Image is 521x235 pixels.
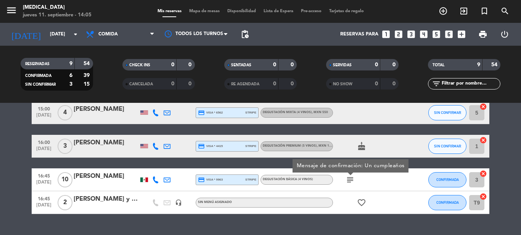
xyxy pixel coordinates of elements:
span: TOTAL [433,63,444,67]
i: looks_3 [406,29,416,39]
strong: 0 [392,62,397,67]
span: Comida [98,32,118,37]
i: filter_list [432,79,441,88]
span: CANCELADA [129,82,153,86]
span: WALK IN [453,5,474,18]
span: BUSCAR [495,5,515,18]
span: NO SHOW [333,82,352,86]
i: turned_in_not [480,6,489,16]
button: CONFIRMADA [428,172,466,187]
button: SIN CONFIRMAR [428,139,466,154]
div: Mensaje de confirmación: Un cumpleaños [297,162,405,170]
span: visa * 4415 [198,143,223,150]
i: cancel [479,170,487,177]
span: 2 [58,195,72,210]
span: Sin menú asignado [198,201,232,204]
i: favorite_border [357,198,366,207]
span: 15:00 [34,104,53,113]
i: arrow_drop_down [71,30,80,39]
strong: 0 [171,81,174,86]
span: CONFIRMADA [436,177,459,182]
span: Lista de Espera [260,9,297,13]
input: Filtrar por nombre... [441,80,500,88]
i: looks_4 [419,29,429,39]
button: menu [6,5,17,19]
span: Degustación Mixta (4 vinos) [263,111,328,114]
div: jueves 11. septiembre - 14:05 [23,11,92,19]
strong: 39 [84,73,91,78]
span: 16:45 [34,171,53,180]
strong: 6 [69,73,72,78]
i: cancel [479,136,487,144]
strong: 0 [375,62,378,67]
strong: 9 [477,62,480,67]
i: credit_card [198,109,205,116]
div: LOG OUT [494,23,515,46]
span: CHECK INS [129,63,150,67]
i: power_settings_new [500,30,509,39]
span: CONFIRMADA [25,74,51,78]
span: Mis reservas [154,9,185,13]
span: visa * 6562 [198,109,223,116]
i: menu [6,5,17,16]
i: cancel [479,103,487,110]
span: SERVIDAS [333,63,352,67]
strong: 0 [188,81,193,86]
strong: 0 [171,62,174,67]
span: Tarjetas de regalo [325,9,368,13]
span: stripe [245,110,256,115]
div: [PERSON_NAME] [74,171,138,181]
button: CONFIRMADA [428,195,466,210]
div: [MEDICAL_DATA] [23,4,92,11]
i: looks_6 [444,29,454,39]
strong: 15 [84,82,91,87]
span: CONFIRMADA [436,200,459,205]
strong: 0 [273,81,276,86]
span: SIN CONFIRMAR [434,110,461,115]
span: visa * 9963 [198,176,223,183]
span: Pre-acceso [297,9,325,13]
span: RESERVADAS [25,62,50,66]
span: Reservas para [340,32,378,37]
strong: 3 [69,82,72,87]
span: [DATE] [34,113,53,121]
strong: 0 [273,62,276,67]
strong: 54 [491,62,499,67]
i: exit_to_app [459,6,468,16]
i: cake [357,142,366,151]
strong: 0 [392,81,397,86]
i: looks_one [381,29,391,39]
i: subject [346,175,355,184]
i: credit_card [198,143,205,150]
span: RE AGENDADA [231,82,259,86]
span: SENTADAS [231,63,251,67]
strong: 54 [84,61,91,66]
i: cancel [479,193,487,200]
span: stripe [245,177,256,182]
span: SIN CONFIRMAR [25,83,56,86]
div: [PERSON_NAME] [74,138,138,148]
i: [DATE] [6,26,46,43]
span: SIN CONFIRMAR [434,144,461,148]
strong: 0 [291,62,295,67]
span: [DATE] [34,146,53,155]
span: , MXN 550 [312,111,328,114]
span: [DATE] [34,203,53,211]
span: , MXN 1100 [317,144,335,147]
strong: 0 [375,81,378,86]
strong: 0 [188,62,193,67]
span: 10 [58,172,72,187]
span: 4 [58,105,72,120]
span: 16:45 [34,194,53,203]
span: [DATE] [34,180,53,189]
i: add_box [457,29,466,39]
i: looks_5 [431,29,441,39]
span: print [478,30,487,39]
i: search [500,6,510,16]
span: Degustación Básica (4 vinos) [263,178,313,181]
span: Disponibilidad [224,9,260,13]
i: looks_two [394,29,404,39]
i: credit_card [198,176,205,183]
span: 16:00 [34,137,53,146]
button: SIN CONFIRMAR [428,105,466,120]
